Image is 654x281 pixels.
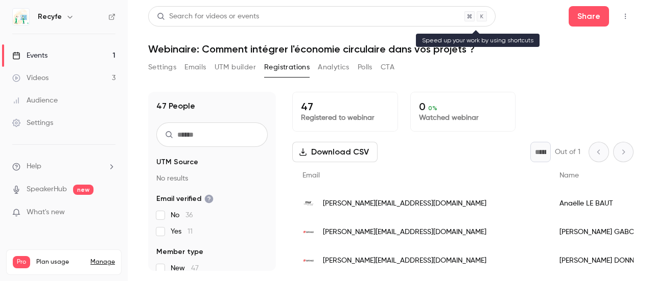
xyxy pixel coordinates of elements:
[171,226,193,237] span: Yes
[323,256,486,266] span: [PERSON_NAME][EMAIL_ADDRESS][DOMAIN_NAME]
[358,59,372,75] button: Polls
[215,59,256,75] button: UTM builder
[191,265,199,272] span: 47
[419,113,507,123] p: Watched webinar
[188,228,193,235] span: 11
[148,59,176,75] button: Settings
[27,161,41,172] span: Help
[302,172,320,179] span: Email
[156,247,203,257] span: Member type
[318,59,349,75] button: Analytics
[302,254,315,267] img: eiffage.com
[156,157,198,167] span: UTM Source
[12,73,49,83] div: Videos
[302,226,315,238] img: eiffage.com
[323,198,486,209] span: [PERSON_NAME][EMAIL_ADDRESS][DOMAIN_NAME]
[569,6,609,27] button: Share
[12,161,115,172] li: help-dropdown-opener
[157,11,259,22] div: Search for videos or events
[381,59,394,75] button: CTA
[12,95,58,106] div: Audience
[419,100,507,113] p: 0
[559,172,579,179] span: Name
[12,50,48,61] div: Events
[171,263,199,273] span: New
[13,9,29,25] img: Recyfe
[73,185,94,195] span: new
[428,105,437,112] span: 0 %
[301,113,389,123] p: Registered to webinar
[292,142,378,162] button: Download CSV
[148,43,634,55] h1: Webinaire: Comment intégrer l'économie circulaire dans vos projets ?
[555,147,580,157] p: Out of 1
[38,12,62,22] h6: Recyfe
[103,208,115,217] iframe: Noticeable Trigger
[156,194,214,204] span: Email verified
[12,118,53,128] div: Settings
[27,184,67,195] a: SpeakerHub
[302,197,315,210] img: murmur-reemploi.com
[264,59,310,75] button: Registrations
[13,256,30,268] span: Pro
[90,258,115,266] a: Manage
[156,100,195,112] h1: 47 People
[27,207,65,218] span: What's new
[184,59,206,75] button: Emails
[301,100,389,113] p: 47
[156,173,268,184] p: No results
[36,258,84,266] span: Plan usage
[171,210,193,220] span: No
[323,227,486,238] span: [PERSON_NAME][EMAIL_ADDRESS][DOMAIN_NAME]
[185,212,193,219] span: 36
